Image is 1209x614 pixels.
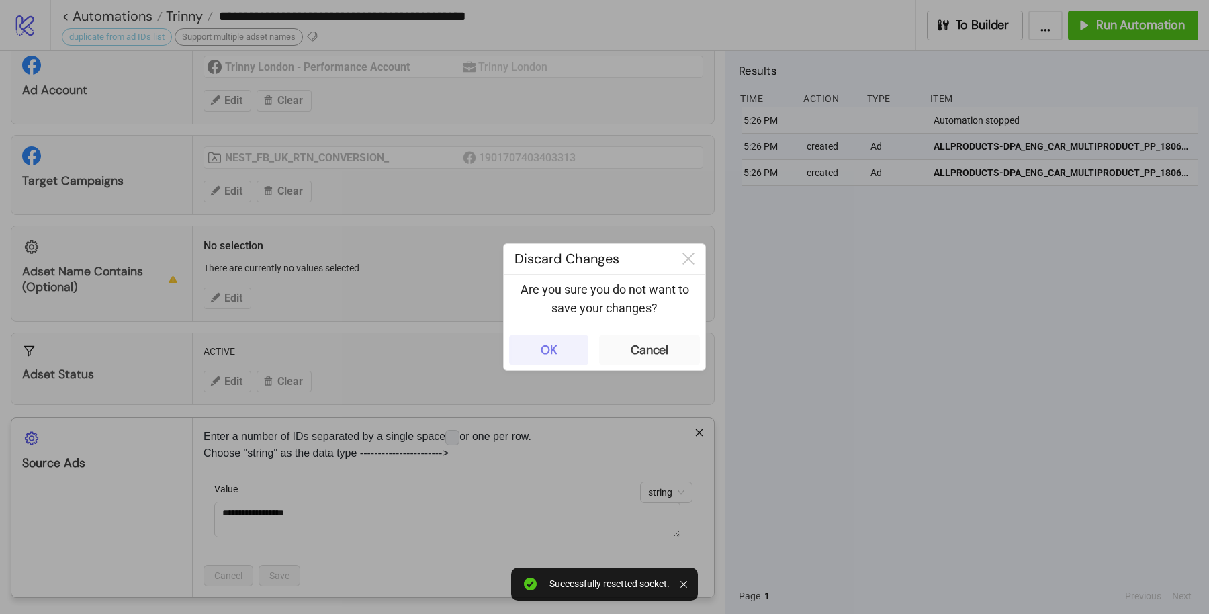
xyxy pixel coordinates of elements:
button: Cancel [599,335,700,365]
div: Cancel [631,343,668,358]
p: Are you sure you do not want to save your changes? [514,280,695,318]
div: Discard Changes [504,244,672,274]
button: OK [509,335,588,365]
div: OK [541,343,557,358]
div: Successfully resetted socket. [549,578,670,590]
